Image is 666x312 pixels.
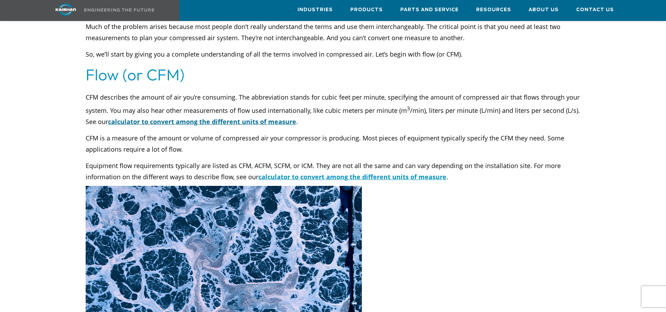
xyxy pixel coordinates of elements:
[86,65,581,85] h2: Flow (or CFM)
[298,6,333,14] span: Industries
[407,105,410,112] sup: 3
[298,0,333,19] a: Industries
[350,0,383,19] a: Products
[350,6,383,14] span: Products
[86,49,581,60] p: So, we’ll start by giving you a complete understanding of all the terms involved in compressed ai...
[108,117,296,126] a: calculator to convert among the different units of measure
[529,0,559,19] a: About Us
[86,132,581,155] p: CFM is a measure of the amount or volume of compressed air your compressor is producing. Most pie...
[258,173,446,181] a: calculator to convert among the different units of measure
[529,6,559,14] span: About Us
[400,0,459,19] a: Parts and Service
[576,6,614,14] span: Contact Us
[476,0,511,19] a: Resources
[400,6,459,14] span: Parts and Service
[86,160,581,182] p: Equipment flow requirements typically are listed as CFM, ACFM, SCFM, or ICM. They are not all the...
[476,6,511,14] span: Resources
[86,92,581,127] p: CFM describes the amount of air you’re consuming. The abbreviation stands for cubic feet per minu...
[86,21,581,43] p: Much of the problem arises because most people don’t really understand the terms and use them int...
[576,0,614,19] a: Contact Us
[40,3,92,16] img: kaishan logo
[84,8,154,12] img: Engineering the future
